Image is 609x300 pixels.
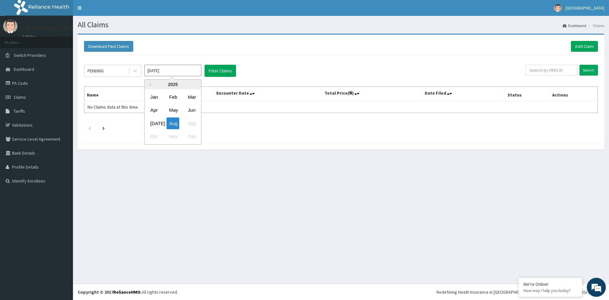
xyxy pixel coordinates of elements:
th: Actions [549,87,598,101]
a: Online [22,35,37,39]
p: How may I help you today? [523,288,577,293]
span: Switch Providers [14,52,46,58]
span: No Claims data at this time. [88,104,139,110]
span: [GEOGRAPHIC_DATA] [566,5,604,11]
img: User Image [554,4,562,12]
div: Choose June 2025 [185,104,198,116]
div: Minimize live chat window [104,3,119,18]
th: Total Price(₦) [322,87,422,101]
span: We're online! [37,80,88,144]
div: Choose August 2025 [167,117,179,129]
div: PENDING [88,68,104,74]
th: Date Filed [422,87,505,101]
div: Redefining Heath Insurance in [GEOGRAPHIC_DATA] using Telemedicine and Data Science! [436,289,604,295]
a: Dashboard [563,23,586,28]
th: Encounter Date [213,87,322,101]
input: Select Month and Year [144,65,201,76]
textarea: Type your message and hit 'Enter' [3,173,121,196]
footer: All rights reserved. [73,284,609,300]
input: Search [580,65,598,76]
div: We're Online! [523,281,577,287]
div: Choose May 2025 [167,104,179,116]
a: Next page [102,125,105,131]
div: Choose February 2025 [167,91,179,103]
button: Download Paid Claims [84,41,133,52]
div: 2025 [145,80,201,89]
div: Choose January 2025 [148,91,160,103]
h1: All Claims [78,21,604,29]
a: Previous page [88,125,91,131]
strong: Copyright © 2017 . [78,289,142,295]
span: Tariffs [14,108,25,114]
span: Claims [14,94,26,100]
span: Dashboard [14,66,34,72]
div: month 2025-08 [145,90,201,143]
th: Name [84,87,214,101]
div: Choose March 2025 [185,91,198,103]
p: [GEOGRAPHIC_DATA] [22,26,75,31]
th: Status [505,87,549,101]
button: Filter Claims [205,65,236,77]
img: d_794563401_company_1708531726252_794563401 [12,32,26,48]
a: Add Claim [571,41,598,52]
li: Claims [587,23,604,28]
a: RelianceHMO [113,289,141,295]
input: Search by HMO ID [525,65,577,76]
div: Choose April 2025 [148,104,160,116]
button: Previous Year [148,83,151,86]
div: Choose July 2025 [148,117,160,129]
div: Chat with us now [33,36,107,44]
img: User Image [3,19,17,33]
